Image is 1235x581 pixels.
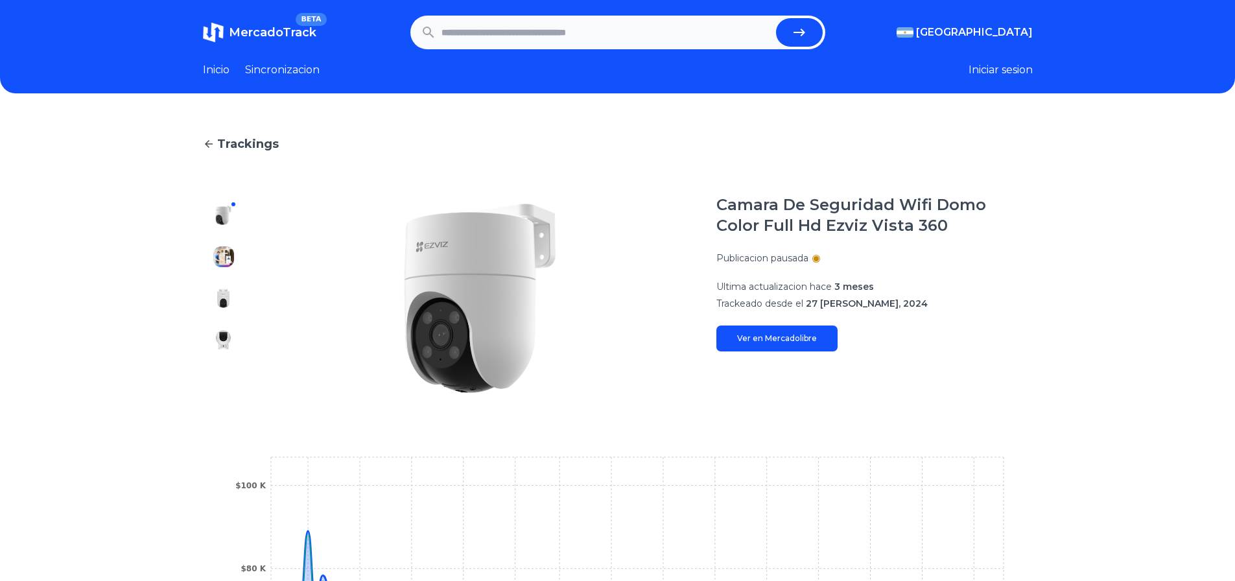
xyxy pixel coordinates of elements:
img: Camara De Seguridad Wifi Domo Color Full Hd Ezviz Vista 360 [213,246,234,267]
button: Iniciar sesion [969,62,1033,78]
img: Argentina [897,27,913,38]
button: [GEOGRAPHIC_DATA] [897,25,1033,40]
span: 27 [PERSON_NAME], 2024 [806,298,928,309]
span: MercadoTrack [229,25,316,40]
span: 3 meses [834,281,874,292]
img: Camara De Seguridad Wifi Domo Color Full Hd Ezviz Vista 360 [213,205,234,226]
span: Ultima actualizacion hace [716,281,832,292]
p: Publicacion pausada [716,252,808,265]
img: MercadoTrack [203,22,224,43]
span: Trackings [217,135,279,153]
a: Trackings [203,135,1033,153]
tspan: $100 K [235,481,266,490]
a: Inicio [203,62,229,78]
span: BETA [296,13,326,26]
img: Camara De Seguridad Wifi Domo Color Full Hd Ezviz Vista 360 [213,288,234,309]
img: Camara De Seguridad Wifi Domo Color Full Hd Ezviz Vista 360 [213,371,234,392]
a: Sincronizacion [245,62,320,78]
tspan: $80 K [241,564,266,573]
img: Camara De Seguridad Wifi Domo Color Full Hd Ezviz Vista 360 [213,329,234,350]
img: Camara De Seguridad Wifi Domo Color Full Hd Ezviz Vista 360 [270,195,690,402]
a: MercadoTrackBETA [203,22,316,43]
a: Ver en Mercadolibre [716,326,838,351]
span: Trackeado desde el [716,298,803,309]
h1: Camara De Seguridad Wifi Domo Color Full Hd Ezviz Vista 360 [716,195,1033,236]
span: [GEOGRAPHIC_DATA] [916,25,1033,40]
